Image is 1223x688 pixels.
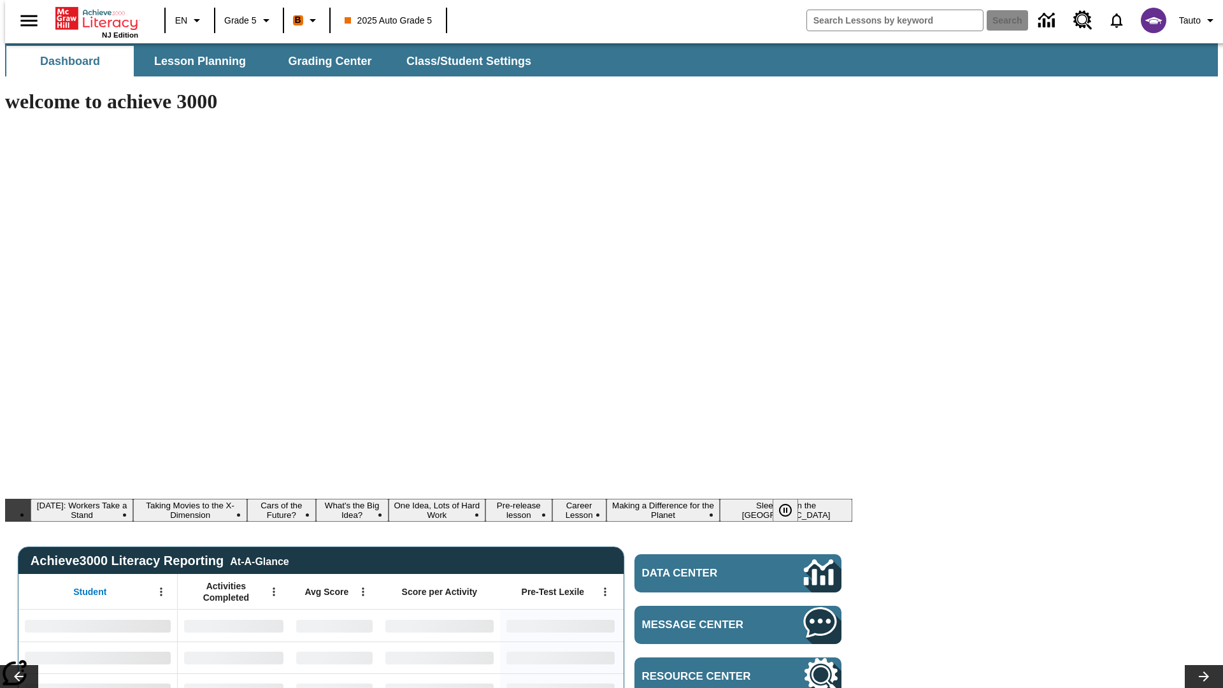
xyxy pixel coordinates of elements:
[219,9,279,32] button: Grade: Grade 5, Select a grade
[634,554,841,592] a: Data Center
[596,582,615,601] button: Open Menu
[345,14,433,27] span: 2025 Auto Grade 5
[5,43,1218,76] div: SubNavbar
[389,499,485,522] button: Slide 5 One Idea, Lots of Hard Work
[634,606,841,644] a: Message Center
[642,567,761,580] span: Data Center
[55,4,138,39] div: Home
[5,90,852,113] h1: welcome to achieve 3000
[31,554,289,568] span: Achieve3000 Literacy Reporting
[1031,3,1066,38] a: Data Center
[304,586,348,598] span: Avg Score
[642,619,766,631] span: Message Center
[354,582,373,601] button: Open Menu
[1179,14,1201,27] span: Tauto
[184,580,268,603] span: Activities Completed
[264,582,283,601] button: Open Menu
[773,499,798,522] button: Pause
[5,46,543,76] div: SubNavbar
[40,54,100,69] span: Dashboard
[552,499,606,522] button: Slide 7 Career Lesson
[169,9,210,32] button: Language: EN, Select a language
[1174,9,1223,32] button: Profile/Settings
[73,586,106,598] span: Student
[1100,4,1133,37] a: Notifications
[1133,4,1174,37] button: Select a new avatar
[807,10,983,31] input: search field
[102,31,138,39] span: NJ Edition
[288,54,371,69] span: Grading Center
[290,610,379,641] div: No Data,
[316,499,389,522] button: Slide 4 What's the Big Idea?
[522,586,585,598] span: Pre-Test Lexile
[642,670,766,683] span: Resource Center
[720,499,852,522] button: Slide 9 Sleepless in the Animal Kingdom
[290,641,379,673] div: No Data,
[10,2,48,39] button: Open side menu
[773,499,811,522] div: Pause
[1066,3,1100,38] a: Resource Center, Will open in new tab
[247,499,316,522] button: Slide 3 Cars of the Future?
[55,6,138,31] a: Home
[288,9,325,32] button: Boost Class color is orange. Change class color
[31,499,133,522] button: Slide 1 Labor Day: Workers Take a Stand
[266,46,394,76] button: Grading Center
[175,14,187,27] span: EN
[295,12,301,28] span: B
[485,499,552,522] button: Slide 6 Pre-release lesson
[178,641,290,673] div: No Data,
[230,554,289,568] div: At-A-Glance
[224,14,257,27] span: Grade 5
[402,586,478,598] span: Score per Activity
[6,46,134,76] button: Dashboard
[1185,665,1223,688] button: Lesson carousel, Next
[154,54,246,69] span: Lesson Planning
[1141,8,1166,33] img: avatar image
[136,46,264,76] button: Lesson Planning
[396,46,541,76] button: Class/Student Settings
[406,54,531,69] span: Class/Student Settings
[152,582,171,601] button: Open Menu
[133,499,247,522] button: Slide 2 Taking Movies to the X-Dimension
[606,499,720,522] button: Slide 8 Making a Difference for the Planet
[178,610,290,641] div: No Data,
